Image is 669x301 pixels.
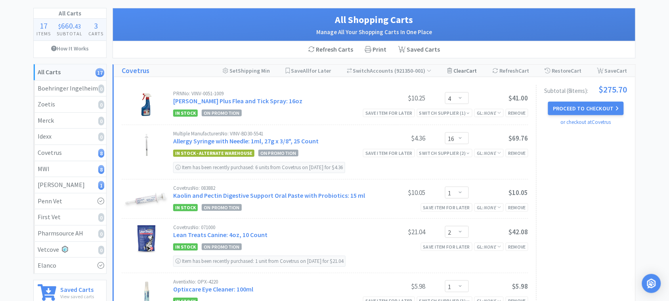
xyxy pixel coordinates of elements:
[509,228,528,236] span: $42.08
[98,117,104,125] i: 0
[202,110,242,116] span: On Promotion
[34,258,106,274] a: Elanco
[597,65,627,77] div: Save
[98,85,104,93] i: 0
[599,85,627,94] span: $275.70
[85,30,106,37] h4: Carts
[447,65,477,77] div: Clear
[58,22,61,30] span: $
[173,137,319,145] a: Allergy Syringe with Needle: 1ml, 27g x 3/8", 25 Count
[34,64,106,81] a: All Carts17
[484,110,496,116] i: None
[34,242,106,258] a: Vetcove0
[121,27,627,37] h2: Manage All Your Shopping Carts In One Place
[506,149,528,157] div: Remove
[136,225,157,253] img: ed537a1d4e5e49509db04026153d78b2_29663.png
[173,256,346,267] div: Item has been recently purchased: 1 unit from Covetrus on [DATE] for $21.04
[366,188,425,197] div: $10.05
[173,150,254,157] span: In Stock - Alternate Warehouse
[34,226,106,242] a: Pharmsource AH0
[38,164,102,174] div: MWI
[34,193,106,210] a: Penn Vet
[477,110,501,116] span: GL:
[98,230,104,238] i: 0
[75,22,81,30] span: 43
[571,67,581,74] span: Cart
[34,129,106,145] a: Idexx0
[561,119,611,125] a: or checkout at Covetrus
[40,21,48,31] span: 17
[353,67,370,74] span: Switch
[34,161,106,178] a: MWI8
[54,30,86,37] h4: Subtotal
[617,67,627,74] span: Cart
[38,180,102,190] div: [PERSON_NAME]
[173,191,365,199] a: Kaolin and Pectin Digestive Support Oral Paste with Probiotics: 15 ml
[34,41,106,56] a: How It Works
[54,22,86,30] div: .
[506,243,528,251] div: Remove
[34,177,106,193] a: [PERSON_NAME]1
[96,68,104,77] i: 17
[38,260,102,271] div: Elanco
[34,113,106,129] a: Merck0
[359,41,392,58] div: Print
[98,246,104,255] i: 0
[173,91,366,96] div: PRN No: VINV-0051-1009
[363,109,415,117] div: Save item for later
[38,68,61,76] strong: All Carts
[477,150,501,156] span: GL:
[98,213,104,222] i: 0
[484,150,496,156] i: None
[509,94,528,102] span: $41.00
[366,133,425,143] div: $4.36
[34,145,106,161] a: Covetrus8
[38,131,102,142] div: Idexx
[466,67,477,74] span: Cart
[419,109,470,117] div: Switch Supplier ( 1 )
[173,131,366,136] div: Multiple Manufacturers No: VINV-BD30-5541
[202,243,242,250] span: On Promotion
[173,97,302,105] a: [PERSON_NAME] Plus Flea and Tick Spray: 16oz
[133,131,161,159] img: 516374a87bc84583951ca083a71c4f3a_757512.png
[366,227,425,237] div: $21.04
[545,65,581,77] div: Restore
[98,149,104,158] i: 8
[34,8,106,19] h1: All Carts
[347,65,432,77] div: Accounts
[38,99,102,110] div: Zoetis
[38,148,102,158] div: Covetrus
[94,21,98,31] span: 3
[421,243,473,251] div: Save item for later
[258,150,298,156] span: On Promotion
[34,209,106,226] a: First Vet0
[509,134,528,143] span: $69.76
[509,188,528,197] span: $10.05
[34,81,106,97] a: Boehringer Ingelheim0
[229,67,238,74] span: Set
[98,181,104,190] i: 1
[512,282,528,291] span: $5.98
[392,41,446,58] a: Saved Carts
[38,196,102,206] div: Penn Vet
[642,274,661,293] div: Open Intercom Messenger
[477,244,501,250] span: GL:
[139,91,154,119] img: 11c7a9d90896483ab84cf351c8281be4_37081.png
[493,65,529,77] div: Refresh
[60,284,94,293] h6: Saved Carts
[122,65,149,77] h1: Covetrus
[98,100,104,109] i: 0
[366,282,425,291] div: $5.98
[98,165,104,174] i: 8
[60,293,94,300] p: View saved carts
[173,110,198,117] span: In Stock
[173,243,198,251] span: In Stock
[518,67,529,74] span: Cart
[173,231,268,239] a: Lean Treats Canine: 4oz, 10 Count
[421,203,473,212] div: Save item for later
[38,212,102,222] div: First Vet
[302,41,359,58] div: Refresh Carts
[34,96,106,113] a: Zoetis0
[545,85,627,94] div: Subtotal ( 8 item s ):
[38,83,102,94] div: Boehringer Ingelheim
